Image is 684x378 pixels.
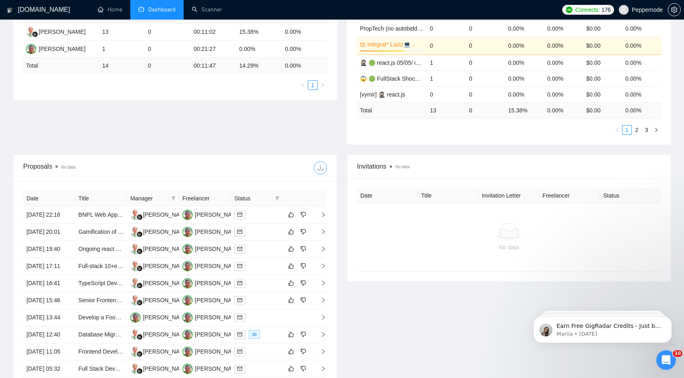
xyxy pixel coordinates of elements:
img: IF [182,244,193,254]
th: Manager [127,191,179,207]
td: 0.00% [622,86,661,102]
a: Database Migration - Software Engineer(Remote) [79,331,204,338]
div: [PERSON_NAME] [195,313,242,322]
img: IF [182,278,193,288]
td: [DATE] 22:16 [23,207,75,224]
img: IF [182,210,193,220]
img: VT [130,244,140,254]
span: dislike [300,229,306,235]
button: dislike [298,295,308,305]
a: IF[PERSON_NAME] [182,314,242,320]
button: left [612,125,622,135]
td: 13 [99,24,145,41]
span: Invitations [357,161,661,171]
span: setting [668,7,680,13]
th: Freelancer [539,188,600,204]
img: IF [182,312,193,323]
img: IF [182,347,193,357]
button: download [314,161,327,174]
span: crown [360,42,366,47]
td: $0.00 [583,86,622,102]
a: VT[PERSON_NAME] [130,279,190,286]
li: 2 [632,125,642,135]
td: 0 [145,24,190,41]
td: BNPL Web Application Development [75,207,127,224]
td: 0 [466,86,505,102]
button: like [286,210,296,220]
div: [PERSON_NAME] [195,330,242,339]
span: eye [252,332,257,337]
span: like [288,348,294,355]
img: VT [26,27,36,37]
span: right [314,229,326,235]
span: like [288,365,294,372]
td: [DATE] 15:46 [23,292,75,309]
span: right [314,212,326,218]
a: 3 [642,125,651,134]
th: Freelancer [179,191,231,207]
button: like [286,330,296,339]
td: $0.00 [583,55,622,70]
span: filter [171,196,176,201]
img: gigradar-bm.png [137,351,142,357]
span: mail [237,264,242,268]
span: Manager [130,194,168,203]
td: 0.00% [544,55,583,70]
img: IF [182,295,193,305]
td: Develop a Food Delivery App Similar to Just Eat & Uber Eats [75,309,127,326]
span: like [288,229,294,235]
button: setting [668,3,681,16]
span: left [615,127,620,132]
span: right [314,332,326,337]
a: 1 [308,81,317,90]
td: 0.00% [505,55,544,70]
span: mail [237,349,242,354]
div: [PERSON_NAME] [143,262,190,270]
li: 1 [308,80,318,90]
img: gigradar-bm.png [32,31,38,37]
img: gigradar-bm.png [137,368,142,374]
td: Senior Frontend Engineer [75,292,127,309]
span: like [288,263,294,269]
span: like [288,246,294,252]
th: Title [418,188,478,204]
img: IF [26,44,36,54]
td: 14 [99,58,145,74]
span: right [314,314,326,320]
div: Proposals [23,161,175,174]
span: dislike [300,211,306,218]
span: 10 [673,350,682,357]
button: like [286,261,296,271]
span: dislike [300,246,306,252]
iframe: Intercom notifications message [521,299,684,356]
button: right [318,80,327,90]
span: dislike [300,297,306,303]
li: 1 [622,125,632,135]
td: 0 [427,86,466,102]
div: [PERSON_NAME] [39,44,85,53]
span: filter [169,192,178,204]
div: [PERSON_NAME] [143,364,190,373]
span: mail [237,246,242,251]
a: IF[PERSON_NAME] [182,228,242,235]
img: VT [130,210,140,220]
td: 00:11:47 [190,58,236,74]
div: [PERSON_NAME] [195,364,242,373]
div: [PERSON_NAME] [143,210,190,219]
li: Previous Page [298,80,308,90]
a: IF[PERSON_NAME] [182,245,242,252]
span: mail [237,332,242,337]
a: VT[PERSON_NAME] [130,297,190,303]
td: 15.38 % [505,102,544,118]
td: [DATE] 11:05 [23,343,75,360]
td: 0.00% [544,36,583,55]
span: Connects: [575,5,600,14]
td: 0.00 % [544,102,583,118]
button: like [286,227,296,237]
a: Senior Frontend Engineer [79,297,144,303]
span: dislike [300,263,306,269]
td: Total [23,58,99,74]
img: gigradar-bm.png [137,334,142,340]
a: VT[PERSON_NAME] [130,348,190,354]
